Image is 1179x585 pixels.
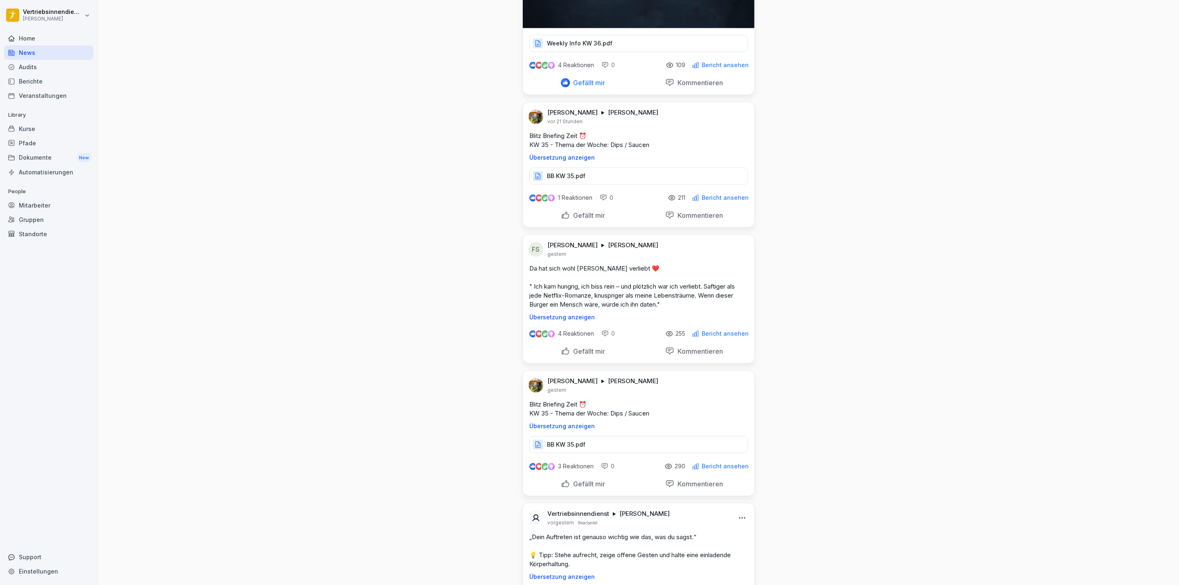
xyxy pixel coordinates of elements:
[601,462,614,470] div: 0
[547,440,585,449] p: BB KW 35.pdf
[529,400,748,418] p: Blitz Briefing Zeit ⏰ KW 35 - Thema der Woche: Dips / Saucen
[675,330,685,337] p: 255
[529,154,748,161] p: Übersetzung anzeigen
[558,463,594,470] p: 3 Reaktionen
[542,463,549,470] img: celebrate
[4,31,93,45] a: Home
[4,45,93,60] a: News
[547,519,574,526] p: vorgestern
[529,62,536,68] img: like
[600,194,613,202] div: 0
[4,122,93,136] a: Kurse
[570,211,605,219] p: Gefällt mir
[4,212,93,227] a: Gruppen
[570,79,605,87] p: Gefällt mir
[674,79,723,87] p: Kommentieren
[674,480,723,488] p: Kommentieren
[547,118,583,125] p: vor 21 Stunden
[77,153,91,163] div: New
[536,195,542,201] img: love
[536,62,542,68] img: love
[542,194,549,201] img: celebrate
[529,443,748,451] a: BB KW 35.pdf
[675,463,685,470] p: 290
[548,194,555,201] img: inspiring
[548,330,555,337] img: inspiring
[558,330,594,337] p: 4 Reaktionen
[4,185,93,198] p: People
[529,174,748,183] a: BB KW 35.pdf
[529,463,536,470] img: like
[536,331,542,337] img: love
[547,241,598,249] p: [PERSON_NAME]
[619,510,670,518] p: [PERSON_NAME]
[529,378,543,393] img: ahtvx1qdgs31qf7oeejj87mb.png
[529,314,748,321] p: Übersetzung anzeigen
[702,463,749,470] p: Bericht ansehen
[4,74,93,88] a: Berichte
[547,172,585,180] p: BB KW 35.pdf
[548,463,555,470] img: inspiring
[529,423,748,429] p: Übersetzung anzeigen
[678,194,685,201] p: 211
[702,194,749,201] p: Bericht ansehen
[529,330,536,337] img: like
[608,108,658,117] p: [PERSON_NAME]
[570,347,605,355] p: Gefällt mir
[23,16,83,22] p: [PERSON_NAME]
[4,165,93,179] a: Automatisierungen
[4,150,93,165] div: Dokumente
[529,533,748,569] p: „Dein Auftreten ist genauso wichtig wie das, was du sagst.“ 💡 Tipp: Stehe aufrecht, zeige offene ...
[542,62,549,69] img: celebrate
[547,377,598,385] p: [PERSON_NAME]
[4,564,93,578] a: Einstellungen
[4,136,93,150] a: Pfade
[529,42,748,50] a: Weekly Info KW 36.pdf
[536,463,542,470] img: love
[601,61,615,69] div: 0
[529,574,748,580] p: Übersetzung anzeigen
[4,227,93,241] a: Standorte
[4,150,93,165] a: DokumenteNew
[529,264,748,309] p: Da hat sich wohl [PERSON_NAME] verliebt ❤️ " Ich kam hungrig, ich biss rein – und plötzlich war i...
[542,330,549,337] img: celebrate
[547,510,609,518] p: Vertriebsinnendienst
[570,480,605,488] p: Gefällt mir
[674,211,723,219] p: Kommentieren
[676,62,685,68] p: 109
[4,108,93,122] p: Library
[529,109,543,124] img: ahtvx1qdgs31qf7oeejj87mb.png
[558,194,592,201] p: 1 Reaktionen
[4,60,93,74] a: Audits
[529,131,748,149] p: Blitz Briefing Zeit ⏰ KW 35 - Thema der Woche: Dips / Saucen
[608,241,658,249] p: [PERSON_NAME]
[547,108,598,117] p: [PERSON_NAME]
[548,61,555,69] img: inspiring
[4,88,93,103] a: Veranstaltungen
[558,62,594,68] p: 4 Reaktionen
[601,330,615,338] div: 0
[529,242,543,257] div: FS
[674,347,723,355] p: Kommentieren
[608,377,658,385] p: [PERSON_NAME]
[4,198,93,212] a: Mitarbeiter
[547,39,612,47] p: Weekly Info KW 36.pdf
[23,9,83,16] p: Vertriebsinnendienst
[702,62,749,68] p: Bericht ansehen
[4,550,93,564] div: Support
[578,519,597,526] p: Bearbeitet
[529,194,536,201] img: like
[547,251,566,257] p: gestern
